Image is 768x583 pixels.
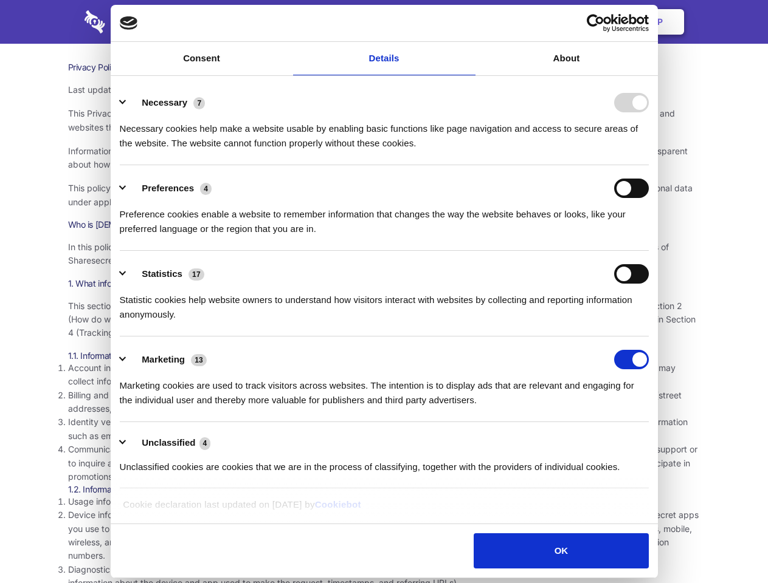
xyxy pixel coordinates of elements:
[142,268,182,279] label: Statistics
[493,3,549,41] a: Contact
[189,268,204,281] span: 17
[542,14,649,32] a: Usercentrics Cookiebot - opens in a new window
[200,183,212,195] span: 4
[315,499,361,510] a: Cookiebot
[68,219,190,230] span: Who is [DEMOGRAPHIC_DATA]?
[68,417,688,440] span: Identity verification information. Some services require you to verify your identity as part of c...
[707,522,753,568] iframe: Drift Widget Chat Controller
[120,93,213,112] button: Necessary (7)
[357,3,410,41] a: Pricing
[68,301,696,338] span: This section describes the various types of information we collect from and about you. To underst...
[68,278,236,288] span: 1. What information do we collect about you?
[68,363,676,386] span: Account information. Our services generally require you to create an account before you can acces...
[191,354,207,366] span: 13
[68,484,263,494] span: 1.2. Information collected when you use our services
[68,510,699,561] span: Device information. We may collect information from and about the device you use to access our se...
[120,369,649,407] div: Marketing cookies are used to track visitors across websites. The intention is to display ads tha...
[293,42,476,75] a: Details
[120,435,218,451] button: Unclassified (4)
[552,3,604,41] a: Login
[142,183,194,193] label: Preferences
[120,179,220,198] button: Preferences (4)
[114,497,654,521] div: Cookie declaration last updated on [DATE] by
[120,451,649,474] div: Unclassified cookies are cookies that we are in the process of classifying, together with the pro...
[474,533,648,568] button: OK
[111,42,293,75] a: Consent
[476,42,658,75] a: About
[68,62,701,73] h1: Privacy Policy
[120,112,649,151] div: Necessary cookies help make a website usable by enabling basic functions like page navigation and...
[85,10,189,33] img: logo-wordmark-white-trans-d4663122ce5f474addd5e946df7df03e33cb6a1c49d2221995e7729f52c070b2.svg
[68,350,190,361] span: 1.1. Information you provide to us
[142,354,185,364] label: Marketing
[142,97,187,107] label: Necessary
[199,437,211,449] span: 4
[120,264,212,284] button: Statistics (17)
[68,390,682,414] span: Billing and payment information. In order to purchase a service, you may need to provide us with ...
[68,242,669,265] span: In this policy, “Sharesecret,” “we,” “us,” and “our” refer to Sharesecret Inc., a U.S. company. S...
[68,108,675,132] span: This Privacy Policy describes how we process and handle data provided to Sharesecret in connectio...
[68,146,688,169] span: Information security and privacy are at the heart of what Sharesecret values and promotes as a co...
[120,350,215,369] button: Marketing (13)
[68,183,693,206] span: This policy uses the term “personal data” to refer to information that is related to an identifie...
[193,97,205,109] span: 7
[68,496,579,506] span: Usage information. We collect information about how you interact with our services, when and for ...
[68,83,701,97] p: Last updated: [DATE]
[120,16,138,30] img: logo
[120,198,649,236] div: Preference cookies enable a website to remember information that changes the way the website beha...
[120,284,649,322] div: Statistic cookies help website owners to understand how visitors interact with websites by collec...
[68,444,697,482] span: Communications and submissions. You may choose to provide us with information when you communicat...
